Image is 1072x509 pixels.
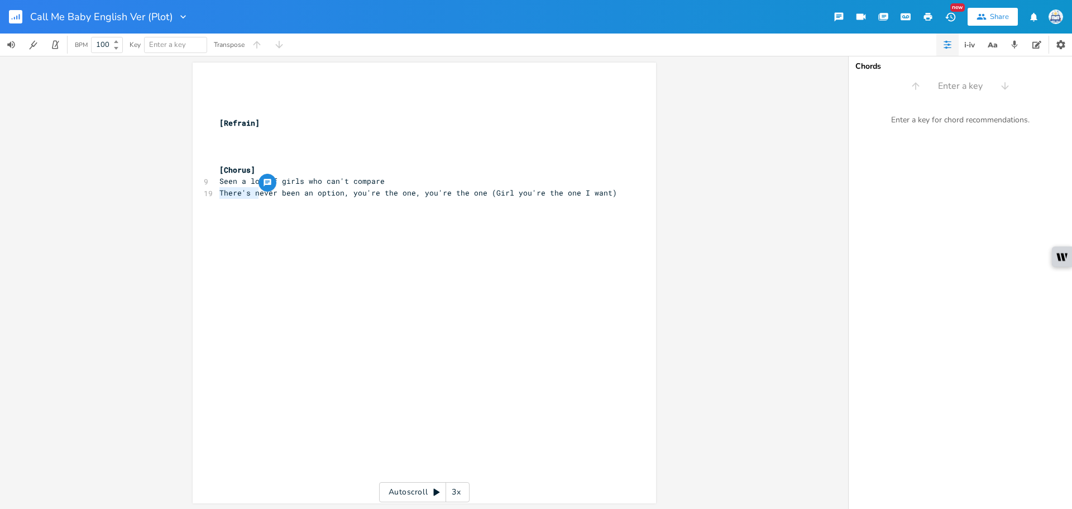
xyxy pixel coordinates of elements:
[379,482,470,502] div: Autoscroll
[219,165,255,175] span: [Chorus]
[950,3,965,12] div: New
[214,41,245,48] div: Transpose
[939,7,961,27] button: New
[990,12,1009,22] div: Share
[938,80,983,93] span: Enter a key
[1049,9,1063,24] img: Sign In
[149,40,186,50] span: Enter a key
[219,176,385,186] span: Seen a lot of girls who can't compare
[219,188,617,198] span: There's never been an option, you're the one, you're the one (Girl you're the one I want)
[855,63,1065,70] div: Chords
[75,42,88,48] div: BPM
[446,482,466,502] div: 3x
[219,118,260,128] span: [Refrain]
[130,41,141,48] div: Key
[849,108,1072,132] div: Enter a key for chord recommendations.
[968,8,1018,26] button: Share
[30,12,173,22] span: Call Me Baby English Ver (Plot)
